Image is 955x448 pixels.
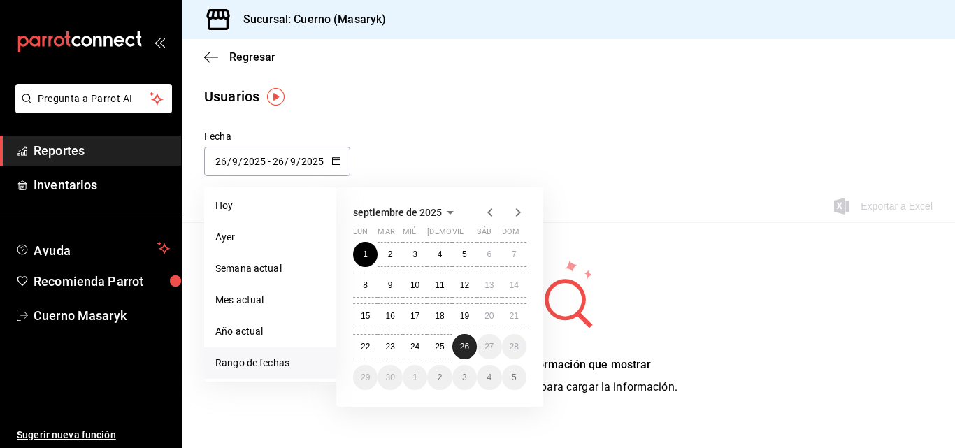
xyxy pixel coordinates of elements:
button: 30 de septiembre de 2025 [378,365,402,390]
abbr: 26 de septiembre de 2025 [460,342,469,352]
div: Fecha [204,129,350,144]
button: 19 de septiembre de 2025 [452,303,477,328]
input: Day [215,156,227,167]
abbr: jueves [427,227,510,242]
input: Year [301,156,324,167]
abbr: 2 de octubre de 2025 [438,373,443,382]
abbr: 2 de septiembre de 2025 [388,250,393,259]
span: Pregunta a Parrot AI [38,92,150,106]
li: Hoy [204,190,336,222]
abbr: 3 de octubre de 2025 [462,373,467,382]
span: Recomienda Parrot [34,272,170,291]
span: Regresar [229,50,275,64]
abbr: 8 de septiembre de 2025 [363,280,368,290]
abbr: lunes [353,227,368,242]
button: 5 de octubre de 2025 [502,365,526,390]
button: Regresar [204,50,275,64]
span: Ayuda [34,240,152,256]
button: 27 de septiembre de 2025 [477,334,501,359]
abbr: 30 de septiembre de 2025 [385,373,394,382]
abbr: 28 de septiembre de 2025 [510,342,519,352]
button: 4 de septiembre de 2025 [427,242,452,267]
button: 4 de octubre de 2025 [477,365,501,390]
button: 20 de septiembre de 2025 [477,303,501,328]
a: Pregunta a Parrot AI [10,101,172,116]
abbr: martes [378,227,394,242]
abbr: 3 de septiembre de 2025 [412,250,417,259]
button: 12 de septiembre de 2025 [452,273,477,298]
input: Month [289,156,296,167]
span: / [227,156,231,167]
abbr: 21 de septiembre de 2025 [510,311,519,321]
input: Year [243,156,266,167]
abbr: 17 de septiembre de 2025 [410,311,419,321]
button: 6 de septiembre de 2025 [477,242,501,267]
abbr: 23 de septiembre de 2025 [385,342,394,352]
button: 3 de octubre de 2025 [452,365,477,390]
abbr: 19 de septiembre de 2025 [460,311,469,321]
span: / [285,156,289,167]
abbr: 12 de septiembre de 2025 [460,280,469,290]
abbr: 10 de septiembre de 2025 [410,280,419,290]
button: 11 de septiembre de 2025 [427,273,452,298]
abbr: 1 de octubre de 2025 [412,373,417,382]
button: 14 de septiembre de 2025 [502,273,526,298]
abbr: 18 de septiembre de 2025 [435,311,444,321]
abbr: 5 de septiembre de 2025 [462,250,467,259]
button: 9 de septiembre de 2025 [378,273,402,298]
button: 15 de septiembre de 2025 [353,303,378,328]
img: Tooltip marker [267,88,285,106]
button: 10 de septiembre de 2025 [403,273,427,298]
button: 21 de septiembre de 2025 [502,303,526,328]
li: Año actual [204,316,336,347]
button: 3 de septiembre de 2025 [403,242,427,267]
span: Sugerir nueva función [17,428,170,442]
li: Semana actual [204,253,336,284]
button: septiembre de 2025 [353,204,459,221]
abbr: 4 de octubre de 2025 [487,373,491,382]
abbr: 24 de septiembre de 2025 [410,342,419,352]
abbr: 5 de octubre de 2025 [512,373,517,382]
abbr: 4 de septiembre de 2025 [438,250,443,259]
abbr: 1 de septiembre de 2025 [363,250,368,259]
span: / [296,156,301,167]
abbr: 7 de septiembre de 2025 [512,250,517,259]
span: Reportes [34,141,170,160]
abbr: 11 de septiembre de 2025 [435,280,444,290]
abbr: 25 de septiembre de 2025 [435,342,444,352]
abbr: domingo [502,227,519,242]
abbr: 22 de septiembre de 2025 [361,342,370,352]
button: 5 de septiembre de 2025 [452,242,477,267]
button: 1 de octubre de 2025 [403,365,427,390]
abbr: viernes [452,227,464,242]
span: Cuerno Masaryk [34,306,170,325]
h3: Sucursal: Cuerno (Masaryk) [232,11,386,28]
li: Ayer [204,222,336,253]
button: 2 de septiembre de 2025 [378,242,402,267]
button: 22 de septiembre de 2025 [353,334,378,359]
abbr: 6 de septiembre de 2025 [487,250,491,259]
button: 1 de septiembre de 2025 [353,242,378,267]
div: Usuarios [204,86,259,107]
button: 16 de septiembre de 2025 [378,303,402,328]
abbr: 27 de septiembre de 2025 [484,342,494,352]
abbr: miércoles [403,227,416,242]
button: 28 de septiembre de 2025 [502,334,526,359]
button: 25 de septiembre de 2025 [427,334,452,359]
span: Inventarios [34,175,170,194]
button: open_drawer_menu [154,36,165,48]
button: 18 de septiembre de 2025 [427,303,452,328]
button: 17 de septiembre de 2025 [403,303,427,328]
li: Mes actual [204,284,336,316]
span: / [238,156,243,167]
abbr: 20 de septiembre de 2025 [484,311,494,321]
button: 29 de septiembre de 2025 [353,365,378,390]
button: 7 de septiembre de 2025 [502,242,526,267]
input: Month [231,156,238,167]
button: 13 de septiembre de 2025 [477,273,501,298]
li: Rango de fechas [204,347,336,379]
button: 2 de octubre de 2025 [427,365,452,390]
abbr: 14 de septiembre de 2025 [510,280,519,290]
button: 8 de septiembre de 2025 [353,273,378,298]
